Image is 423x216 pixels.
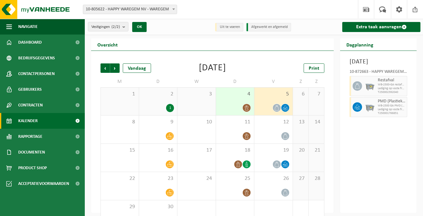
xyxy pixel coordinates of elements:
[88,22,128,31] button: Vestigingen(2/2)
[199,63,226,73] div: [DATE]
[258,147,290,154] span: 19
[104,147,136,154] span: 15
[350,70,407,76] div: 10-872663 - HAPPY WAREGEM NV - WAREGEM
[104,91,136,98] span: 1
[181,175,213,182] span: 24
[142,119,174,126] span: 9
[104,203,136,210] span: 29
[181,91,213,98] span: 3
[312,147,321,154] span: 21
[100,63,110,73] span: Vorige
[104,119,136,126] span: 8
[177,76,216,87] td: W
[378,90,405,94] span: T250002392040
[378,99,405,104] span: PMD (Plastiek, Metaal, Drankkartons) (bedrijven)
[340,38,380,51] h2: Dagplanning
[83,5,177,14] span: 10-805622 - HAPPY WAREGEM NV - WAREGEM
[304,63,324,73] a: Print
[142,175,174,182] span: 23
[219,175,251,182] span: 25
[18,19,38,35] span: Navigatie
[296,119,305,126] span: 13
[296,147,305,154] span: 20
[378,108,405,111] span: Lediging op vaste frequentie
[91,38,124,51] h2: Overzicht
[18,160,47,176] span: Product Shop
[312,119,321,126] span: 14
[216,76,255,87] td: D
[18,129,42,144] span: Rapportage
[110,63,120,73] span: Volgende
[296,175,305,182] span: 27
[309,76,324,87] td: Z
[219,91,251,98] span: 4
[247,23,291,31] li: Afgewerkt en afgemeld
[296,91,305,98] span: 6
[142,203,174,210] span: 30
[258,91,290,98] span: 5
[139,76,178,87] td: D
[378,87,405,90] span: Lediging op vaste frequentie
[350,57,407,67] h3: [DATE]
[378,83,405,87] span: WB-2500-GA restafval
[219,119,251,126] span: 11
[181,147,213,154] span: 17
[378,104,405,108] span: WB-2500 GA PMD (Plastiek, Metaal, Drankkartons) (bedrijven)
[18,35,42,50] span: Dashboard
[309,66,319,71] span: Print
[254,76,293,87] td: V
[18,176,69,192] span: Acceptatievoorwaarden
[312,175,321,182] span: 28
[312,91,321,98] span: 7
[18,50,55,66] span: Bedrijfsgegevens
[166,104,174,112] div: 1
[91,22,120,32] span: Vestigingen
[342,22,420,32] a: Extra taak aanvragen
[132,22,147,32] button: OK
[258,175,290,182] span: 26
[18,66,55,82] span: Contactpersonen
[142,91,174,98] span: 2
[100,76,139,87] td: M
[18,82,42,97] span: Gebruikers
[18,113,38,129] span: Kalender
[378,78,405,83] span: Restafval
[111,25,120,29] count: (2/2)
[104,175,136,182] span: 22
[378,111,405,115] span: T250001766851
[181,119,213,126] span: 10
[293,76,309,87] td: Z
[365,102,375,112] img: WB-2500-GAL-GY-01
[18,97,43,113] span: Contracten
[123,63,151,73] div: Vandaag
[258,119,290,126] span: 12
[142,147,174,154] span: 16
[215,23,243,31] li: Uit te voeren
[18,144,45,160] span: Documenten
[365,81,375,91] img: WB-2500-GAL-GY-01
[219,147,251,154] span: 18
